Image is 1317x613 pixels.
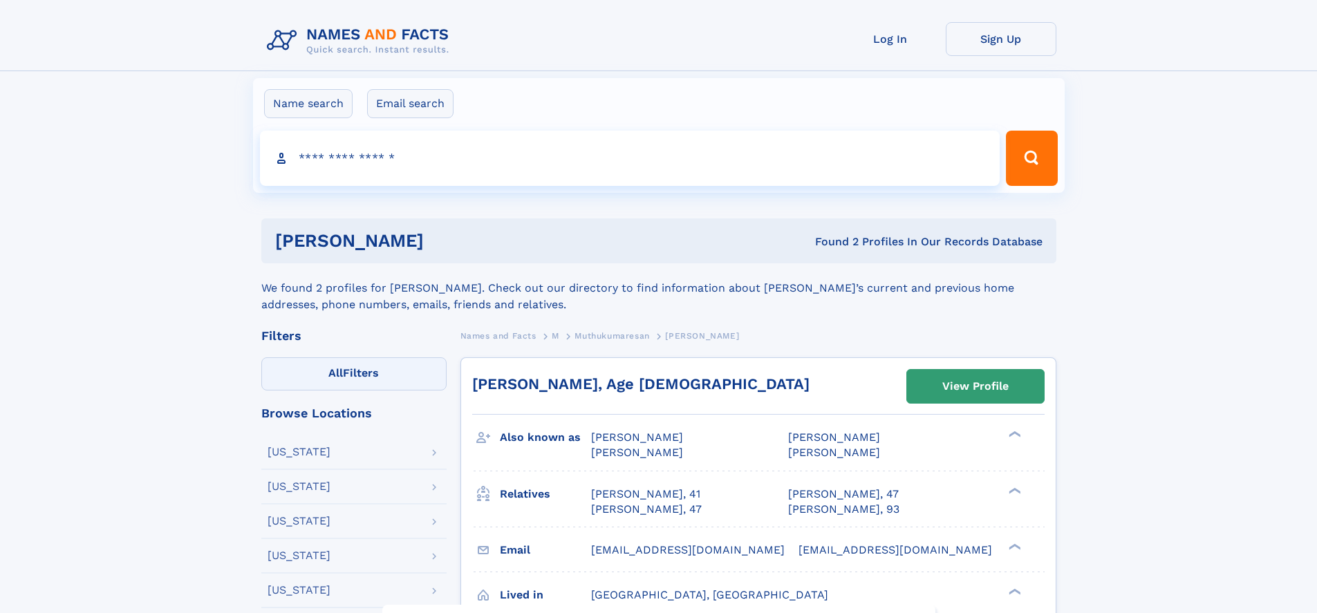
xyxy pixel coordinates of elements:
[619,234,1043,249] div: Found 2 Profiles In Our Records Database
[1005,430,1022,439] div: ❯
[575,327,649,344] a: Muthukumaresan
[591,543,785,556] span: [EMAIL_ADDRESS][DOMAIN_NAME]
[788,502,899,517] a: [PERSON_NAME], 93
[942,370,1009,402] div: View Profile
[367,89,454,118] label: Email search
[552,327,559,344] a: M
[261,330,447,342] div: Filters
[591,487,700,502] a: [PERSON_NAME], 41
[261,22,460,59] img: Logo Names and Facts
[268,585,330,596] div: [US_STATE]
[1005,486,1022,495] div: ❯
[261,357,447,390] label: Filters
[946,22,1056,56] a: Sign Up
[268,481,330,492] div: [US_STATE]
[268,550,330,561] div: [US_STATE]
[788,431,880,444] span: [PERSON_NAME]
[591,431,683,444] span: [PERSON_NAME]
[268,446,330,458] div: [US_STATE]
[500,426,591,449] h3: Also known as
[500,482,591,506] h3: Relatives
[472,375,810,393] a: [PERSON_NAME], Age [DEMOGRAPHIC_DATA]
[500,538,591,562] h3: Email
[591,588,828,601] span: [GEOGRAPHIC_DATA], [GEOGRAPHIC_DATA]
[788,487,899,502] a: [PERSON_NAME], 47
[261,407,447,419] div: Browse Locations
[260,131,1000,186] input: search input
[575,331,649,341] span: Muthukumaresan
[268,516,330,527] div: [US_STATE]
[907,370,1044,403] a: View Profile
[275,232,619,249] h1: [PERSON_NAME]
[261,263,1056,313] div: We found 2 profiles for [PERSON_NAME]. Check out our directory to find information about [PERSON_...
[1006,131,1057,186] button: Search Button
[835,22,946,56] a: Log In
[1005,542,1022,551] div: ❯
[591,446,683,459] span: [PERSON_NAME]
[552,331,559,341] span: M
[1005,587,1022,596] div: ❯
[788,446,880,459] span: [PERSON_NAME]
[665,331,739,341] span: [PERSON_NAME]
[460,327,536,344] a: Names and Facts
[328,366,343,379] span: All
[264,89,353,118] label: Name search
[591,502,702,517] a: [PERSON_NAME], 47
[500,583,591,607] h3: Lived in
[798,543,992,556] span: [EMAIL_ADDRESS][DOMAIN_NAME]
